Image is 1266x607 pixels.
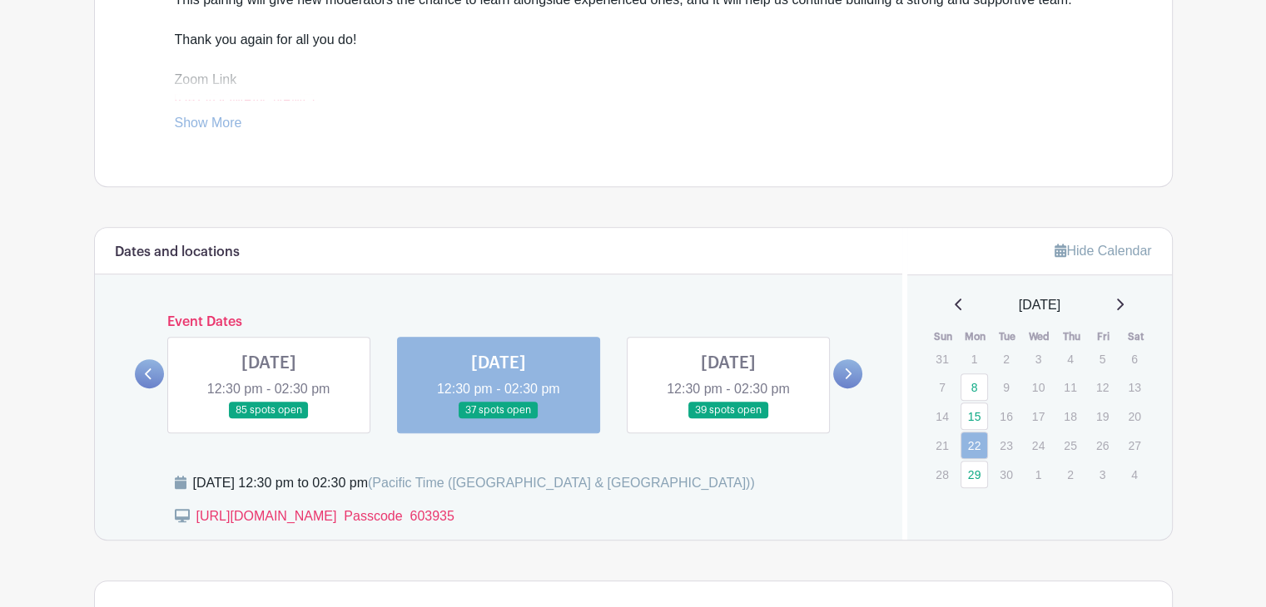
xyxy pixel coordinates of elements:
[1056,346,1084,372] p: 4
[1025,374,1052,400] p: 10
[928,432,956,458] p: 21
[928,403,956,429] p: 14
[164,314,834,330] h6: Event Dates
[992,346,1020,372] p: 2
[928,374,956,400] p: 7
[1120,346,1148,372] p: 6
[927,328,960,345] th: Sun
[992,461,1020,487] p: 30
[1089,432,1116,458] p: 26
[960,328,992,345] th: Mon
[961,432,988,459] a: 22
[1055,328,1088,345] th: Thu
[961,461,988,488] a: 29
[1055,244,1151,258] a: Hide Calendar
[175,92,315,106] a: [URL][DOMAIN_NAME]
[1120,461,1148,487] p: 4
[115,244,240,260] h6: Dates and locations
[928,346,956,372] p: 31
[1120,374,1148,400] p: 13
[961,346,988,372] p: 1
[1025,346,1052,372] p: 3
[196,509,454,523] a: [URL][DOMAIN_NAME] Passcode 603935
[1025,432,1052,458] p: 24
[1056,432,1084,458] p: 25
[1019,295,1060,315] span: [DATE]
[992,374,1020,400] p: 9
[193,473,755,493] div: [DATE] 12:30 pm to 02:30 pm
[1120,432,1148,458] p: 27
[1025,403,1052,429] p: 17
[368,476,755,490] span: (Pacific Time ([GEOGRAPHIC_DATA] & [GEOGRAPHIC_DATA]))
[1088,328,1120,345] th: Fri
[961,373,988,401] a: 8
[1089,374,1116,400] p: 12
[992,403,1020,429] p: 16
[992,432,1020,458] p: 23
[1056,403,1084,429] p: 18
[991,328,1024,345] th: Tue
[928,461,956,487] p: 28
[1089,461,1116,487] p: 3
[1120,403,1148,429] p: 20
[961,402,988,430] a: 15
[1025,461,1052,487] p: 1
[1089,346,1116,372] p: 5
[1089,403,1116,429] p: 19
[1024,328,1056,345] th: Wed
[1056,461,1084,487] p: 2
[1120,328,1152,345] th: Sat
[175,116,242,136] a: Show More
[1056,374,1084,400] p: 11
